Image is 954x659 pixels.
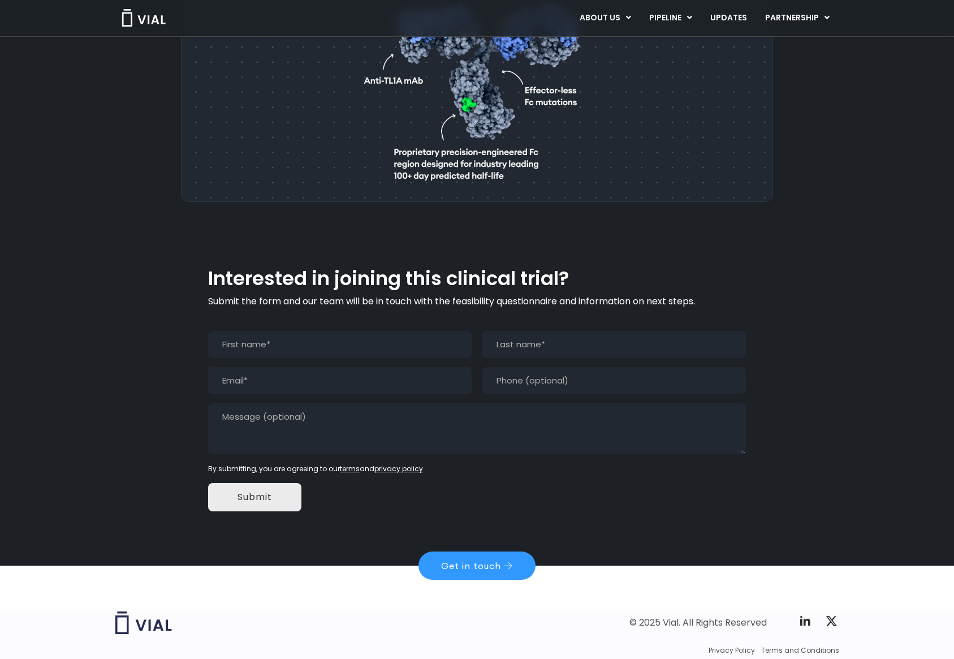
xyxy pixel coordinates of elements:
[571,8,640,28] a: ABOUT USMenu Toggle
[208,295,746,308] p: Submit the form and our team will be in touch with the feasibility questionnaire and information ...
[208,464,746,474] div: By submitting, you are agreeing to our and
[761,645,839,656] a: Terms and Conditions
[482,367,746,394] input: Phone (optional)
[208,331,472,358] input: First name*
[374,464,423,473] a: privacy policy
[121,9,166,27] img: Vial Logo
[208,483,301,511] input: Submit
[640,8,701,28] a: PIPELINEMenu Toggle
[756,8,839,28] a: PARTNERSHIPMenu Toggle
[629,617,767,629] div: © 2025 Vial. All Rights Reserved
[701,8,756,28] a: UPDATES
[340,464,360,473] a: terms
[709,645,755,656] a: Privacy Policy
[482,331,746,358] input: Last name*
[115,611,172,634] img: Vial logo wih "Vial" spelled out
[441,561,501,570] span: Get in touch
[418,552,536,580] a: Get in touch
[208,268,746,290] h2: Interested in joining this clinical trial?
[208,367,472,394] input: Email*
